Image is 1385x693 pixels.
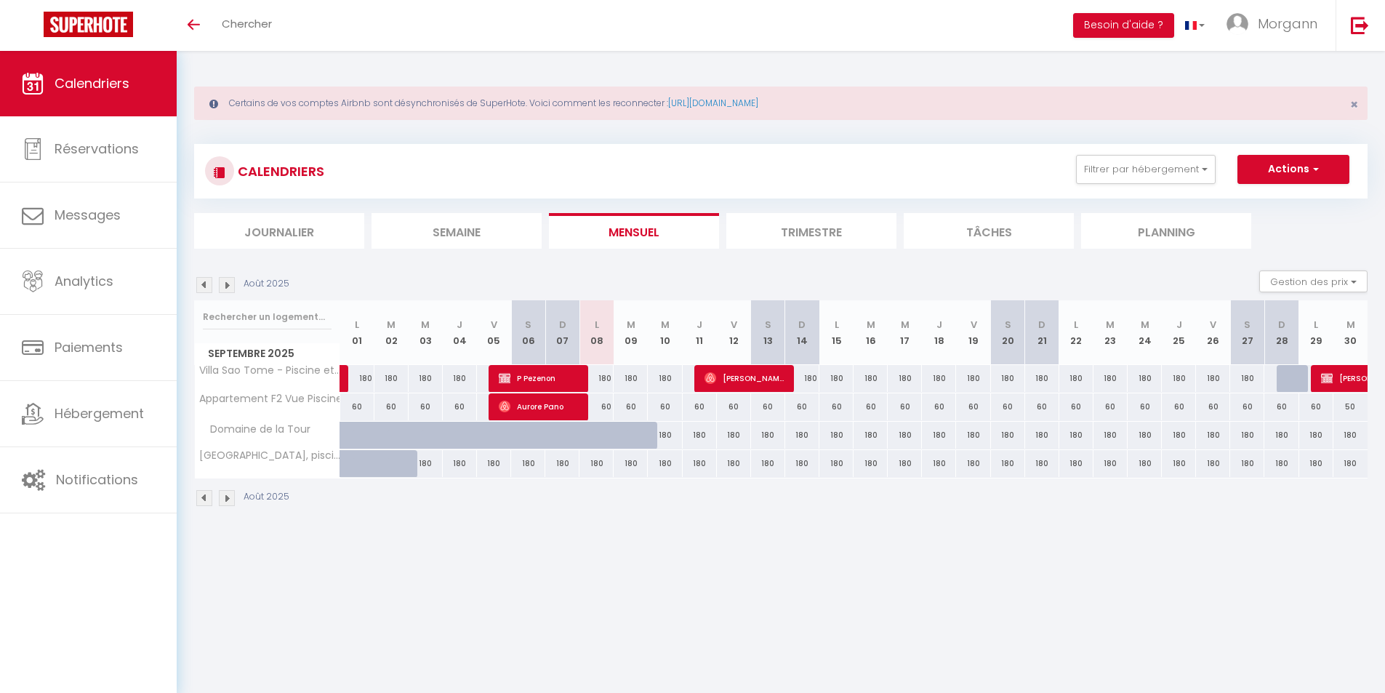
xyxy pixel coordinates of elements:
div: 180 [1059,365,1093,392]
div: 180 [1264,422,1298,449]
div: 180 [991,450,1025,477]
abbr: V [731,318,737,332]
abbr: M [387,318,396,332]
div: 60 [819,393,854,420]
span: Calendriers [55,74,129,92]
div: 180 [683,422,717,449]
div: 180 [648,365,682,392]
th: 04 [443,300,477,365]
div: 180 [922,450,956,477]
div: 180 [1128,422,1162,449]
span: Villa Sao Tome - Piscine et Intimité [197,365,342,376]
div: 180 [1333,450,1368,477]
abbr: D [559,318,566,332]
th: 28 [1264,300,1298,365]
abbr: S [525,318,531,332]
div: 180 [1093,450,1128,477]
th: 03 [409,300,443,365]
li: Semaine [372,213,542,249]
div: 180 [1162,450,1196,477]
div: 180 [648,450,682,477]
div: 180 [1025,450,1059,477]
div: 60 [1299,393,1333,420]
abbr: J [936,318,942,332]
div: 180 [854,422,888,449]
th: 20 [991,300,1025,365]
abbr: L [355,318,359,332]
div: 60 [648,393,682,420]
abbr: J [457,318,462,332]
button: Gestion des prix [1259,271,1368,292]
img: ... [1227,13,1248,35]
th: 16 [854,300,888,365]
div: 60 [991,393,1025,420]
div: 180 [991,365,1025,392]
button: Besoin d'aide ? [1073,13,1174,38]
div: 60 [409,393,443,420]
abbr: S [1005,318,1011,332]
div: 180 [614,450,648,477]
li: Mensuel [549,213,719,249]
div: 60 [579,393,614,420]
th: 25 [1162,300,1196,365]
a: [URL][DOMAIN_NAME] [668,97,758,109]
abbr: V [1210,318,1216,332]
div: 180 [545,450,579,477]
div: 60 [1025,393,1059,420]
span: [PERSON_NAME] [704,364,784,392]
img: logout [1351,16,1369,34]
span: Paiements [55,338,123,356]
div: 180 [785,422,819,449]
abbr: L [595,318,599,332]
div: 180 [1162,422,1196,449]
div: 180 [443,365,477,392]
div: 60 [1264,393,1298,420]
th: 06 [511,300,545,365]
th: 26 [1196,300,1230,365]
div: 180 [819,365,854,392]
th: 29 [1299,300,1333,365]
span: [GEOGRAPHIC_DATA], piscine, jardin [197,450,342,461]
th: 27 [1230,300,1264,365]
div: 180 [922,365,956,392]
abbr: J [696,318,702,332]
th: 10 [648,300,682,365]
li: Tâches [904,213,1074,249]
th: 14 [785,300,819,365]
div: 180 [888,450,922,477]
div: 180 [1333,422,1368,449]
span: Chercher [222,16,272,31]
div: 180 [579,365,614,392]
div: 180 [1230,422,1264,449]
div: 180 [1299,422,1333,449]
div: 60 [1162,393,1196,420]
div: 60 [443,393,477,420]
abbr: M [867,318,875,332]
th: 08 [579,300,614,365]
div: 60 [614,393,648,420]
th: 07 [545,300,579,365]
div: 180 [751,450,785,477]
div: 60 [340,393,374,420]
div: 180 [922,422,956,449]
abbr: S [765,318,771,332]
button: Filtrer par hébergement [1076,155,1216,184]
span: Septembre 2025 [195,343,340,364]
div: 180 [785,450,819,477]
div: 180 [1299,450,1333,477]
p: Août 2025 [244,277,289,291]
abbr: M [421,318,430,332]
th: 18 [922,300,956,365]
div: 180 [956,450,990,477]
div: 60 [751,393,785,420]
div: 180 [340,365,374,392]
div: 180 [1196,365,1230,392]
div: 180 [683,450,717,477]
abbr: J [1176,318,1182,332]
button: Actions [1237,155,1349,184]
button: Ouvrir le widget de chat LiveChat [12,6,55,49]
div: 180 [1196,450,1230,477]
div: 180 [648,422,682,449]
div: 180 [511,450,545,477]
th: 05 [477,300,511,365]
